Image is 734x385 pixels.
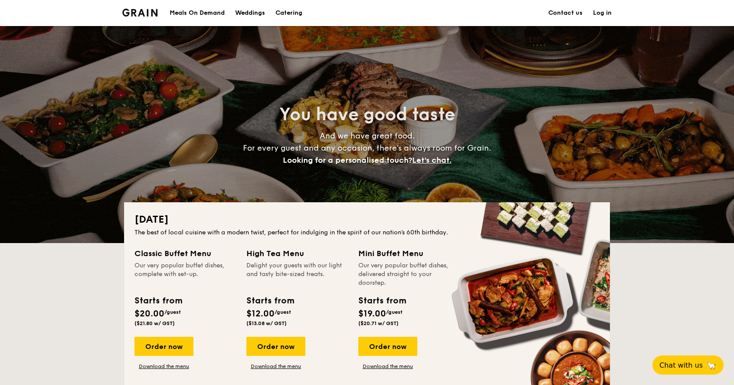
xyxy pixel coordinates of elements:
[246,337,305,356] div: Order now
[275,309,291,315] span: /guest
[246,294,294,307] div: Starts from
[358,320,399,326] span: ($20.71 w/ GST)
[134,247,236,260] div: Classic Buffet Menu
[358,261,460,287] div: Our very popular buffet dishes, delivered straight to your doorstep.
[279,104,455,125] span: You have good taste
[358,337,417,356] div: Order now
[358,363,417,370] a: Download the menu
[243,131,491,165] span: And we have great food. For every guest and any occasion, there’s always room for Grain.
[412,155,452,165] span: Let's chat.
[706,360,717,370] span: 🦙
[246,247,348,260] div: High Tea Menu
[358,309,386,319] span: $19.00
[134,213,600,227] h2: [DATE]
[386,309,403,315] span: /guest
[134,320,175,326] span: ($21.80 w/ GST)
[122,9,157,16] a: Logotype
[283,155,412,165] span: Looking for a personalised touch?
[358,294,406,307] div: Starts from
[659,361,703,369] span: Chat with us
[122,9,157,16] img: Grain
[246,363,305,370] a: Download the menu
[134,228,600,237] div: The best of local cuisine with a modern twist, perfect for indulging in the spirit of our nation’...
[134,337,193,356] div: Order now
[652,355,724,375] button: Chat with us🦙
[134,294,182,307] div: Starts from
[134,261,236,287] div: Our very popular buffet dishes, complete with set-up.
[134,363,193,370] a: Download the menu
[164,309,181,315] span: /guest
[246,261,348,287] div: Delight your guests with our light and tasty bite-sized treats.
[134,309,164,319] span: $20.00
[358,247,460,260] div: Mini Buffet Menu
[246,320,287,326] span: ($13.08 w/ GST)
[246,309,275,319] span: $12.00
